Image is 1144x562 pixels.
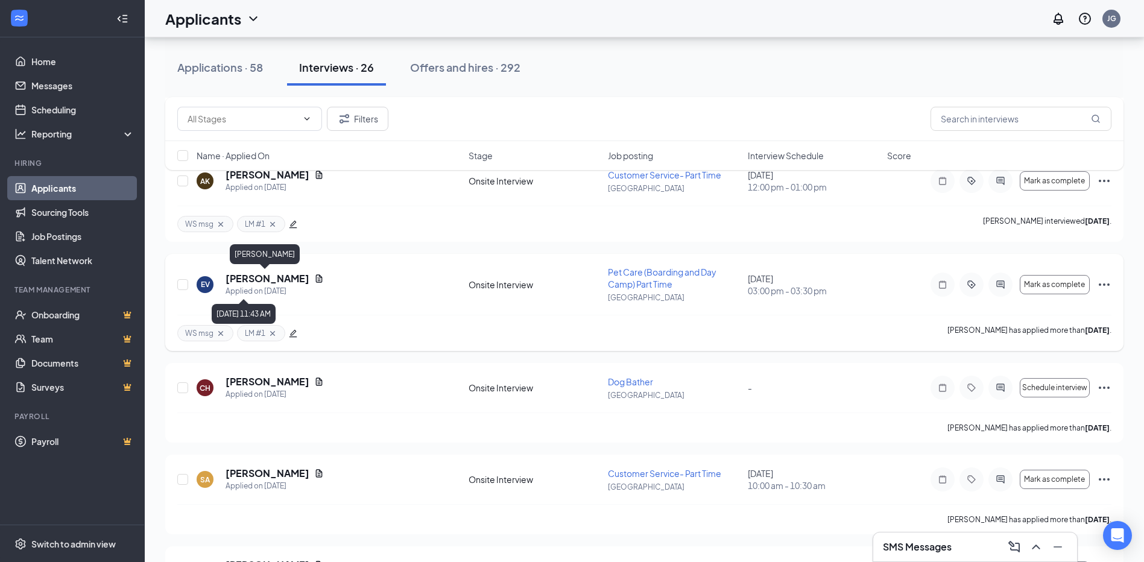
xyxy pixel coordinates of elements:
svg: Note [935,280,950,289]
p: [GEOGRAPHIC_DATA] [608,482,740,492]
button: ComposeMessage [1005,537,1024,557]
div: Reporting [31,128,135,140]
span: Mark as complete [1024,280,1085,289]
b: [DATE] [1085,216,1110,226]
p: [GEOGRAPHIC_DATA] [608,292,740,303]
p: [PERSON_NAME] has applied more than . [947,423,1111,433]
a: Scheduling [31,98,134,122]
span: Interview Schedule [748,150,824,162]
svg: ChevronDown [302,114,312,124]
span: WS msg [185,328,213,338]
span: - [748,382,752,393]
span: edit [289,329,297,338]
div: JG [1107,13,1116,24]
span: WS msg [185,219,213,229]
span: Schedule interview [1022,384,1087,392]
svg: Ellipses [1097,472,1111,487]
div: Applied on [DATE] [226,182,324,194]
svg: Cross [216,219,226,229]
svg: ActiveChat [993,475,1008,484]
div: [DATE] 11:43 AM [212,304,276,324]
div: Interviews · 26 [299,60,374,75]
p: [PERSON_NAME] has applied more than . [947,514,1111,525]
h1: Applicants [165,8,241,29]
input: All Stages [188,112,297,125]
svg: QuestionInfo [1078,11,1092,26]
svg: MagnifyingGlass [1091,114,1101,124]
svg: ActiveChat [993,280,1008,289]
div: Team Management [14,285,132,295]
div: SA [200,475,210,485]
div: Applied on [DATE] [226,285,324,297]
button: Mark as complete [1020,275,1090,294]
svg: Filter [337,112,352,126]
span: Mark as complete [1024,475,1085,484]
h3: SMS Messages [883,540,952,554]
div: Offers and hires · 292 [410,60,520,75]
span: Dog Bather [608,376,653,387]
div: Onsite Interview [469,382,601,394]
div: EV [201,279,210,289]
svg: Ellipses [1097,277,1111,292]
div: [PERSON_NAME] [230,244,300,264]
input: Search in interviews [931,107,1111,131]
div: Applied on [DATE] [226,388,324,400]
div: CH [200,383,210,393]
svg: Analysis [14,128,27,140]
a: Sourcing Tools [31,200,134,224]
p: [GEOGRAPHIC_DATA] [608,183,740,194]
svg: Ellipses [1097,380,1111,395]
svg: Cross [268,219,277,229]
span: LM #1 [245,219,265,229]
a: OnboardingCrown [31,303,134,327]
a: Talent Network [31,248,134,273]
span: Stage [469,150,493,162]
svg: ActiveTag [964,280,979,289]
svg: Notifications [1051,11,1066,26]
div: Open Intercom Messenger [1103,521,1132,550]
svg: Tag [964,475,979,484]
a: Home [31,49,134,74]
svg: Minimize [1051,540,1065,554]
div: Switch to admin view [31,538,116,550]
span: 10:00 am - 10:30 am [748,479,880,491]
span: Pet Care (Boarding and Day Camp) Part Time [608,267,716,289]
a: Applicants [31,176,134,200]
svg: WorkstreamLogo [13,12,25,24]
div: Onsite Interview [469,279,601,291]
button: ChevronUp [1026,537,1046,557]
svg: Document [314,274,324,283]
p: [PERSON_NAME] has applied more than . [947,325,1111,341]
button: Schedule interview [1020,378,1090,397]
button: Filter Filters [327,107,388,131]
span: 03:00 pm - 03:30 pm [748,285,880,297]
div: [DATE] [748,273,880,297]
p: [GEOGRAPHIC_DATA] [608,390,740,400]
div: Payroll [14,411,132,421]
svg: ChevronDown [246,11,261,26]
div: [DATE] [748,467,880,491]
span: Job posting [608,150,653,162]
span: edit [289,220,297,229]
svg: Document [314,377,324,387]
svg: Cross [216,329,226,338]
svg: Settings [14,538,27,550]
h5: [PERSON_NAME] [226,375,309,388]
a: PayrollCrown [31,429,134,453]
svg: Tag [964,383,979,393]
button: Minimize [1048,537,1067,557]
a: TeamCrown [31,327,134,351]
span: Name · Applied On [197,150,270,162]
svg: ChevronUp [1029,540,1043,554]
span: Customer Service- Part Time [608,468,721,479]
svg: Collapse [116,13,128,25]
svg: Document [314,469,324,478]
span: Score [887,150,911,162]
svg: ComposeMessage [1007,540,1022,554]
div: Hiring [14,158,132,168]
svg: Note [935,475,950,484]
span: 12:00 pm - 01:00 pm [748,181,880,193]
a: Messages [31,74,134,98]
svg: ActiveChat [993,383,1008,393]
h5: [PERSON_NAME] [226,467,309,480]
